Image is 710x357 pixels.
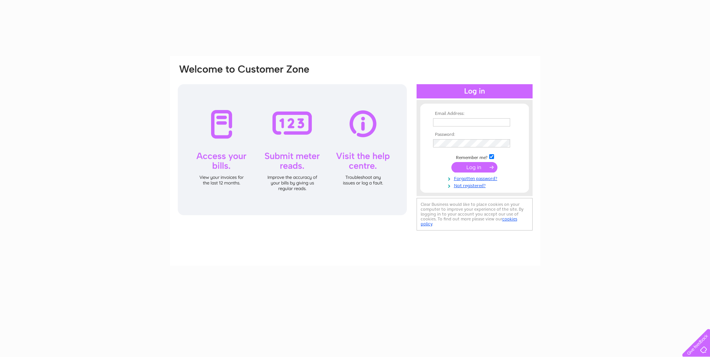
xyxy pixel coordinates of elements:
[451,162,497,173] input: Submit
[421,216,517,226] a: cookies policy
[417,198,533,231] div: Clear Business would like to place cookies on your computer to improve your experience of the sit...
[431,132,518,137] th: Password:
[433,174,518,181] a: Forgotten password?
[433,181,518,189] a: Not registered?
[431,111,518,116] th: Email Address:
[431,153,518,161] td: Remember me?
